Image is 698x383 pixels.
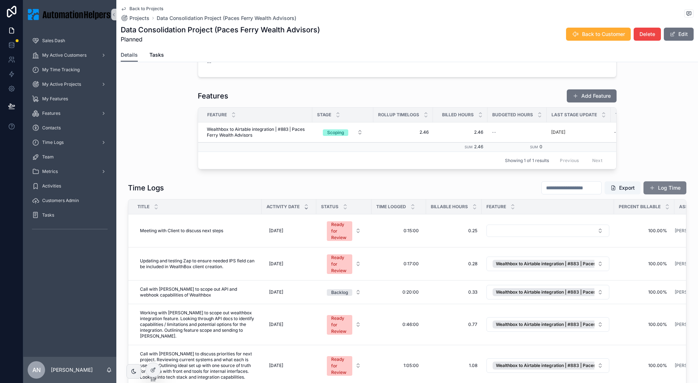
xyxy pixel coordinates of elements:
a: 100.00% [618,286,670,298]
button: Select Button [486,225,609,237]
div: Backlog [331,289,348,296]
span: 0 [539,144,542,149]
a: [DATE] [266,319,312,330]
a: 0.33 [430,289,477,295]
a: Metrics [28,165,112,178]
span: Tasks [42,212,54,218]
a: 0.28 [430,261,477,267]
span: 100.00% [621,228,667,234]
a: Back to Projects [121,6,163,12]
span: Wealthbox to Airtable integration | #883 | Paces Ferry Wealth Advisors [496,363,643,368]
a: Contacts [28,121,112,134]
span: 1.08 [430,363,477,368]
small: Sum [465,145,473,149]
a: My Active Customers [28,49,112,62]
span: Percent Billable [619,204,661,210]
button: Back to Customer [566,28,631,41]
div: Ready for Review [331,356,348,376]
button: Select Button [486,317,609,332]
a: My Time Tracking [28,63,112,76]
div: -- [614,129,618,135]
span: [DATE] [269,228,283,234]
button: Select Button [317,126,369,139]
a: Working with [PERSON_NAME] to scope out wealthbox integration feature. Looking through API docs t... [137,307,257,342]
span: Call with [PERSON_NAME] to scope out API and webhook capabilities of Wealthbox [140,286,254,298]
span: -- [492,129,496,135]
a: 0.25 [430,228,477,234]
div: Ready for Review [331,254,348,274]
span: Activities [42,183,61,189]
span: My Active Customers [42,52,87,58]
img: App logo [28,9,112,20]
span: Title [137,204,149,210]
span: Target Ship Date [615,112,651,118]
span: Wealthbox to Airtable integration | #883 | Paces Ferry Wealth Advisors [496,261,643,267]
a: Call with [PERSON_NAME] to discuss priorities for next project. Reviewing current systems and wha... [137,348,257,383]
button: Unselect 922 [493,320,654,328]
span: Time Logged [376,204,406,210]
span: Wealthbox to Airtable integration | #883 | Paces Ferry Wealth Advisors [496,289,643,295]
button: Edit [664,28,694,41]
span: Back to Customer [582,31,625,38]
span: Feature [486,204,506,210]
span: My Active Projects [42,81,81,87]
a: Time Logs [28,136,112,149]
a: Add Feature [567,89,617,102]
a: Select Button [486,285,610,300]
a: Meeting with Client to discuss next steps [137,225,257,237]
span: Time Logs [42,140,64,145]
span: Status [321,204,338,210]
span: Last Stage Update [551,112,597,118]
a: 2.46 [437,129,483,135]
a: Select Button [321,217,367,244]
button: Select Button [486,358,609,373]
a: Sales Dash [28,34,112,47]
a: Select Button [317,125,369,139]
span: Meeting with Client to discuss next steps [140,228,223,234]
a: Features [28,107,112,120]
a: 0:20:00 [376,286,422,298]
div: scrollable content [23,29,116,244]
span: Stage [317,112,331,118]
span: Showing 1 of 1 results [505,158,549,164]
p: [DATE] [551,129,565,135]
span: Feature [207,112,227,118]
span: 2.46 [474,144,483,149]
span: 100.00% [621,322,667,327]
a: 100.00% [618,225,670,237]
span: My Features [42,96,68,102]
a: 1:05:00 [376,360,422,371]
a: Select Button [321,311,367,338]
button: Log Time [643,181,686,194]
a: Tasks [28,209,112,222]
button: Unselect 922 [493,362,654,370]
a: Updating and testing Zap to ensure needed IPS field can be included in WealthBox client creation. [137,255,257,273]
button: Select Button [486,257,609,271]
span: Billed Hours [442,112,474,118]
a: Call with [PERSON_NAME] to scope out API and webhook capabilities of Wealthbox [137,283,257,301]
span: Customers Admin [42,198,79,203]
span: [DATE] [269,363,283,368]
div: Scoping [327,129,344,136]
a: Details [121,48,138,62]
span: [DATE] [269,289,283,295]
span: 0:17:00 [404,261,419,267]
span: -- [207,59,211,66]
button: Delete [634,28,661,41]
span: Metrics [42,169,58,174]
a: Select Button [321,352,367,379]
span: 0.77 [430,322,477,327]
a: 100.00% [618,319,670,330]
a: -- [611,126,657,138]
a: 0:17:00 [376,258,422,270]
h1: Time Logs [128,183,164,193]
a: Tasks [149,48,164,63]
span: Delete [639,31,655,38]
span: Features [42,110,60,116]
span: My Time Tracking [42,67,80,73]
span: Working with [PERSON_NAME] to scope out wealthbox integration feature. Looking through API docs t... [140,310,254,339]
span: Billable Hours [431,204,468,210]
